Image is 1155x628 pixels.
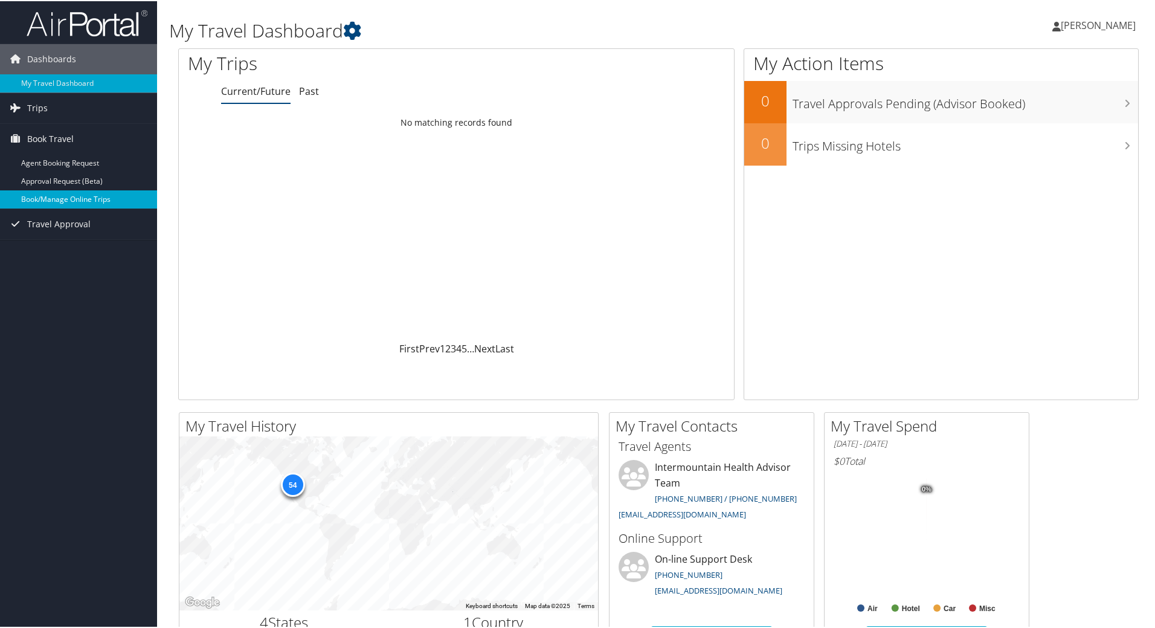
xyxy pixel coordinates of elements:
span: Map data ©2025 [525,601,570,608]
h2: 0 [744,132,787,152]
span: $0 [834,453,845,467]
text: Hotel [902,603,920,612]
h1: My Action Items [744,50,1138,75]
a: 2 [445,341,451,354]
text: Air [867,603,878,612]
a: 3 [451,341,456,354]
h1: My Trips [188,50,494,75]
h3: Trips Missing Hotels [793,131,1138,154]
a: Next [474,341,495,354]
h2: My Travel History [185,415,598,435]
img: airportal-logo.png [27,8,147,36]
text: Misc [979,603,996,612]
a: Past [299,83,319,97]
td: No matching records found [179,111,734,132]
a: [EMAIL_ADDRESS][DOMAIN_NAME] [655,584,782,595]
a: 0Travel Approvals Pending (Advisor Booked) [744,80,1138,122]
a: [PERSON_NAME] [1052,6,1148,42]
tspan: 0% [922,485,931,492]
h3: Travel Approvals Pending (Advisor Booked) [793,88,1138,111]
a: Terms (opens in new tab) [577,601,594,608]
span: … [467,341,474,354]
h3: Travel Agents [619,437,805,454]
a: 0Trips Missing Hotels [744,122,1138,164]
span: Dashboards [27,43,76,73]
button: Keyboard shortcuts [466,601,518,609]
a: 4 [456,341,462,354]
h2: My Travel Spend [831,415,1029,435]
img: Google [182,594,222,609]
a: Open this area in Google Maps (opens a new window) [182,594,222,609]
a: 5 [462,341,467,354]
span: Book Travel [27,123,74,153]
span: Trips [27,92,48,122]
a: [EMAIL_ADDRESS][DOMAIN_NAME] [619,508,746,519]
a: Prev [419,341,440,354]
a: First [399,341,419,354]
li: Intermountain Health Advisor Team [613,459,811,523]
li: On-line Support Desk [613,551,811,600]
div: 54 [280,471,304,496]
a: [PHONE_NUMBER] / [PHONE_NUMBER] [655,492,797,503]
h3: Online Support [619,529,805,546]
text: Car [944,603,956,612]
span: [PERSON_NAME] [1061,18,1136,31]
a: 1 [440,341,445,354]
h6: Total [834,453,1020,467]
h6: [DATE] - [DATE] [834,437,1020,448]
a: Current/Future [221,83,291,97]
h2: My Travel Contacts [616,415,814,435]
a: [PHONE_NUMBER] [655,568,722,579]
h2: 0 [744,89,787,110]
h1: My Travel Dashboard [169,17,822,42]
span: Travel Approval [27,208,91,238]
a: Last [495,341,514,354]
